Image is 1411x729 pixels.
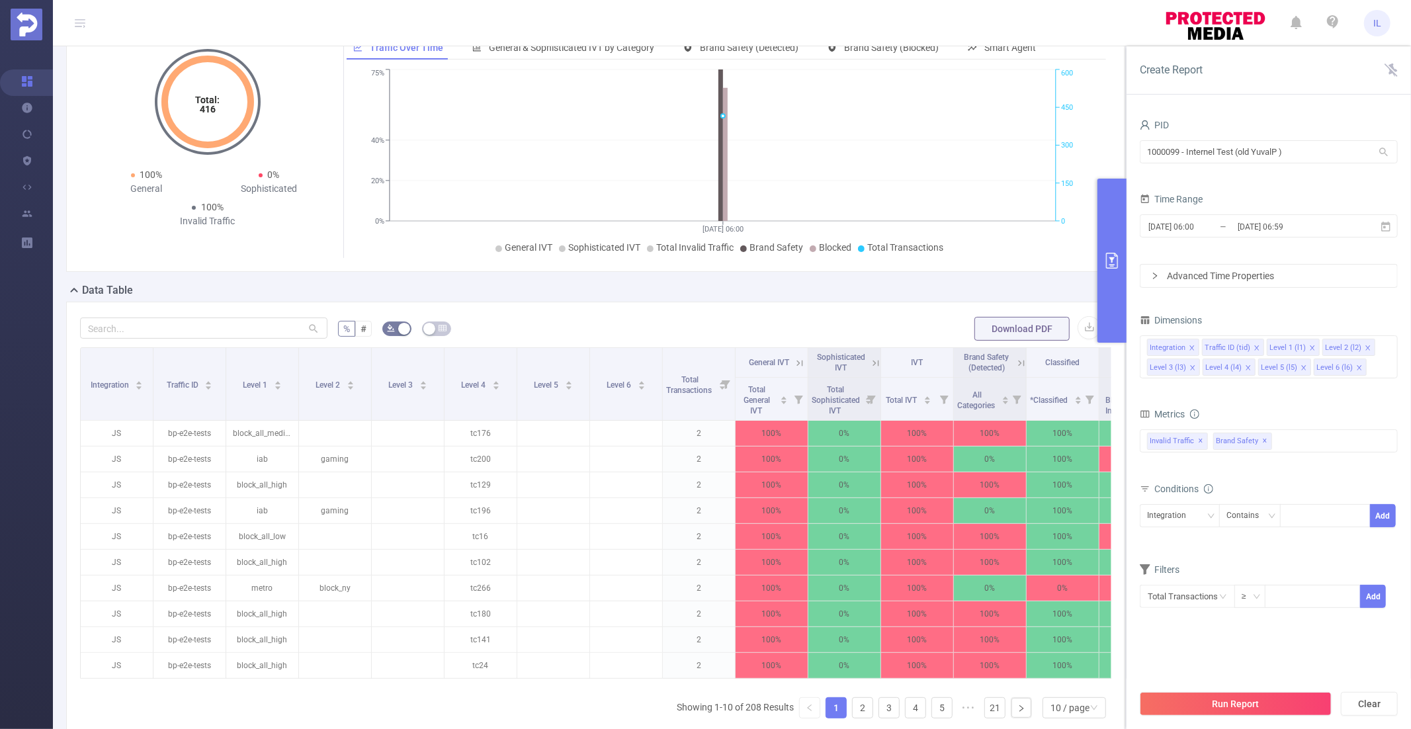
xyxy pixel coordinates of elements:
p: 100% [881,576,953,601]
div: Sort [638,379,646,387]
p: 100% [1027,498,1099,523]
p: JS [81,627,153,652]
tspan: 450 [1061,103,1073,112]
i: Filter menu [935,378,953,420]
i: icon: caret-up [274,379,281,383]
a: 5 [932,698,952,718]
p: 100% [1099,550,1172,575]
p: 0% [1027,576,1099,601]
tspan: 40% [371,136,384,145]
p: 2 [663,472,735,497]
span: Blocked [819,242,851,253]
a: 1 [826,698,846,718]
p: 100% [954,550,1026,575]
p: 0% [1099,524,1172,549]
span: Level 4 [461,380,488,390]
i: icon: caret-down [347,384,354,388]
span: Time Range [1140,194,1203,204]
p: 100% [881,524,953,549]
p: 2 [663,447,735,472]
i: icon: close [1301,364,1307,372]
p: JS [81,498,153,523]
p: 100% [881,421,953,446]
div: icon: rightAdvanced Time Properties [1140,265,1397,287]
span: *Classified [1030,396,1070,405]
i: icon: right [1151,272,1159,280]
div: Integration [1150,339,1185,357]
tspan: 0% [375,217,384,226]
p: bp-e2e-tests [153,653,226,678]
div: Sort [565,379,573,387]
p: 0% [808,627,880,652]
li: Level 6 (l6) [1314,359,1367,376]
div: Sophisticated [208,182,330,196]
p: block_all_high [226,653,298,678]
p: bp-e2e-tests [153,550,226,575]
p: 100% [1099,653,1172,678]
p: 100% [1027,550,1099,575]
span: PID [1140,120,1169,130]
p: tc102 [445,550,517,575]
p: 100% [954,627,1026,652]
button: Run Report [1140,692,1332,716]
span: Brand Safety (Detected) [700,42,798,53]
div: Level 1 (l1) [1269,339,1306,357]
p: tc176 [445,421,517,446]
i: icon: user [1140,120,1150,130]
p: block_all_high [226,472,298,497]
li: Showing 1-10 of 208 Results [677,697,794,718]
p: 100% [881,550,953,575]
button: Download PDF [974,317,1070,341]
p: bp-e2e-tests [153,627,226,652]
span: ✕ [1199,433,1204,449]
p: 100% [736,627,808,652]
div: Level 2 (l2) [1325,339,1361,357]
p: 0% [808,550,880,575]
span: 0% [268,169,280,180]
tspan: 600 [1061,69,1073,78]
p: 0% [808,653,880,678]
div: 10 / page [1050,698,1090,718]
p: 2 [663,550,735,575]
div: ≥ [1242,585,1256,607]
p: 100% [954,524,1026,549]
span: Brand Safety (Blocked) [844,42,939,53]
span: IVT [912,358,923,367]
i: icon: caret-down [419,384,427,388]
p: 2 [663,498,735,523]
div: Sort [135,379,143,387]
p: iab [226,447,298,472]
i: icon: close [1254,345,1260,353]
li: 2 [852,697,873,718]
p: tc196 [445,498,517,523]
li: Integration [1147,339,1199,356]
i: icon: info-circle [1204,484,1213,493]
p: block_all_high [226,550,298,575]
div: General [85,182,208,196]
i: icon: info-circle [1190,409,1199,419]
i: icon: bar-chart [472,43,482,52]
i: icon: caret-down [205,384,212,388]
p: 100% [736,472,808,497]
i: icon: caret-down [565,384,572,388]
img: Protected Media [11,9,42,40]
div: Contains [1226,505,1268,527]
p: 100% [881,653,953,678]
p: 100% [1099,472,1172,497]
div: Sort [204,379,212,387]
p: 100% [1027,627,1099,652]
li: 1 [826,697,847,718]
input: End date [1236,218,1344,236]
p: JS [81,472,153,497]
div: Level 6 (l6) [1316,359,1353,376]
p: tc24 [445,653,517,678]
div: Sort [1074,394,1082,402]
span: Pre-Blocking Insights [1105,385,1136,415]
span: Total Invalid Traffic [656,242,734,253]
i: icon: caret-down [1074,399,1082,403]
h2: Data Table [82,282,133,298]
p: 100% [954,653,1026,678]
li: Level 1 (l1) [1267,339,1320,356]
i: icon: caret-up [781,394,788,398]
p: 100% [881,472,953,497]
